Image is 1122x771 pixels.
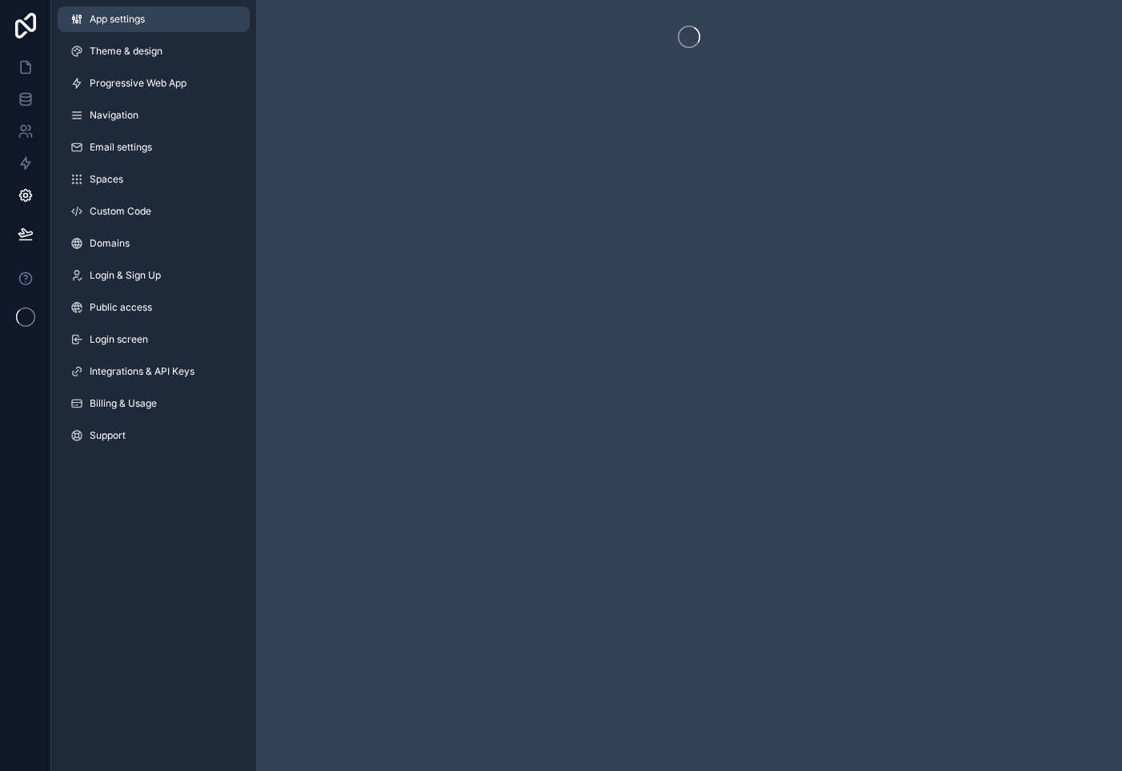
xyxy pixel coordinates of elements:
[90,269,161,282] span: Login & Sign Up
[90,365,194,378] span: Integrations & API Keys
[90,77,186,90] span: Progressive Web App
[90,397,157,410] span: Billing & Usage
[58,231,250,256] a: Domains
[58,359,250,384] a: Integrations & API Keys
[90,333,148,346] span: Login screen
[90,141,152,154] span: Email settings
[90,237,130,250] span: Domains
[90,205,151,218] span: Custom Code
[90,173,123,186] span: Spaces
[90,429,126,442] span: Support
[58,263,250,288] a: Login & Sign Up
[58,135,250,160] a: Email settings
[90,301,152,314] span: Public access
[58,295,250,320] a: Public access
[58,6,250,32] a: App settings
[58,70,250,96] a: Progressive Web App
[90,109,138,122] span: Navigation
[90,45,162,58] span: Theme & design
[58,423,250,448] a: Support
[58,38,250,64] a: Theme & design
[90,13,145,26] span: App settings
[58,102,250,128] a: Navigation
[58,167,250,192] a: Spaces
[58,327,250,352] a: Login screen
[58,391,250,416] a: Billing & Usage
[58,199,250,224] a: Custom Code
